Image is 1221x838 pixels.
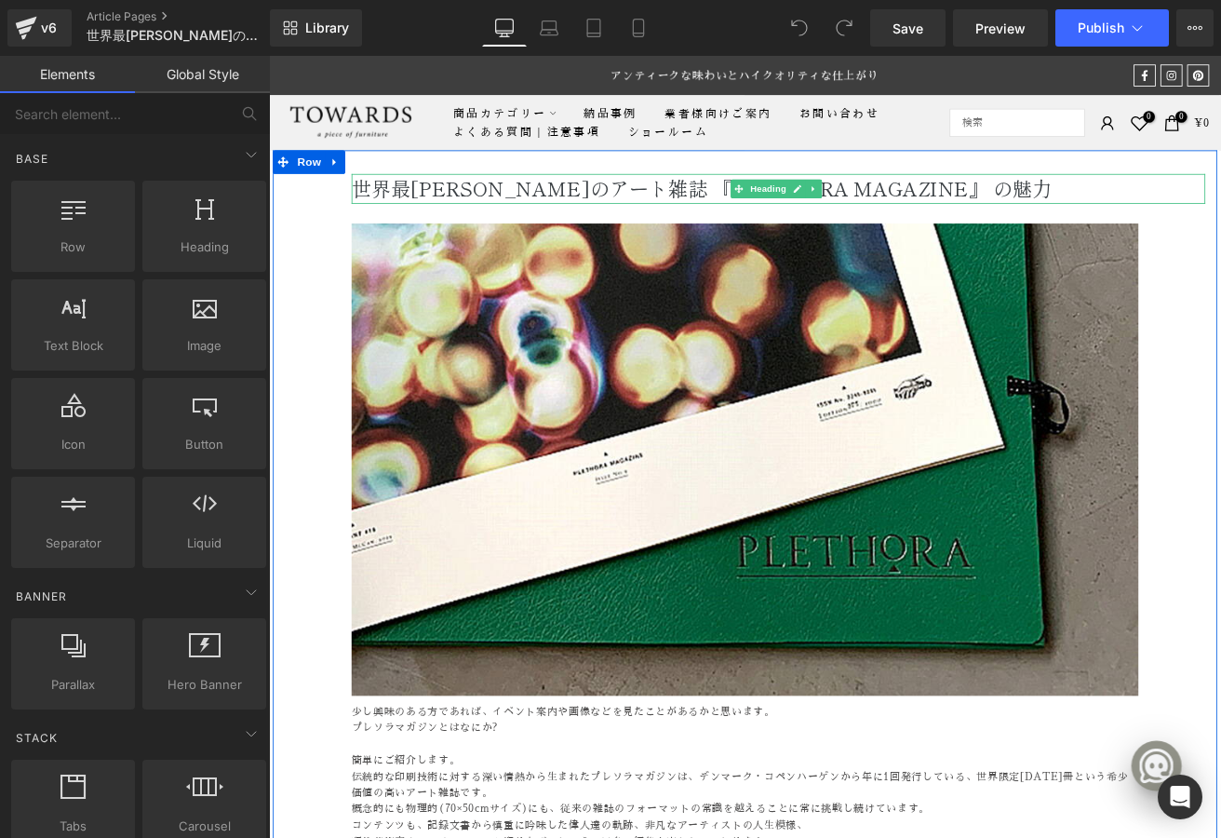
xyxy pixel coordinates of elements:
[66,112,90,140] a: Expand / Collapse
[98,766,1028,786] p: 少し興味のある方であれば、イベント案内や画像などを見たことがあるかと思います。
[87,9,301,24] a: Article Pages
[17,534,129,553] span: Separator
[1158,775,1202,819] div: Open Intercom Messenger
[17,336,129,356] span: Text Block
[37,16,60,40] div: v6
[1094,74,1112,86] span: ¥0
[781,9,818,47] button: Undo
[17,817,129,836] span: Tabs
[635,146,654,169] a: Expand / Collapse
[566,146,616,169] span: Heading
[825,9,863,47] button: Redo
[953,9,1048,47] a: Preview
[452,57,611,79] a: 業者様向けご案内
[270,9,362,47] a: New Library
[616,9,661,47] a: Mobile
[611,57,739,79] a: お問い合わせ
[975,19,1026,38] span: Preview
[527,9,571,47] a: Laptop
[1086,10,1112,36] a: Follow on Pinterest
[1054,10,1080,36] a: Follow on Instagram
[148,435,261,454] span: Button
[1072,65,1086,79] span: 0
[14,150,50,168] span: Base
[1018,68,1041,91] a: 0
[98,785,1028,804] p: プレソラマガジンとはなにか?
[1023,10,1049,36] a: Follow on Facebook
[1034,65,1048,79] span: 0
[87,28,265,43] span: 世界最[PERSON_NAME]のアート雑誌 『PLETHORA MAGAZINE』 の魅力
[17,675,129,695] span: Parallax
[1176,9,1214,47] button: More
[482,9,527,47] a: Desktop
[14,588,69,605] span: Banner
[389,14,736,34] p: アンティークな味わいとハイクオリティな仕上がり
[202,79,409,101] a: よくある質問｜注意事項
[571,9,616,47] a: Tablet
[148,237,261,257] span: Heading
[20,50,174,107] img: TOWARDS | トーズ
[7,9,72,47] a: v6
[1056,68,1112,91] a: 0 ¥0
[305,20,349,36] span: Library
[148,534,261,553] span: Liquid
[148,336,261,356] span: Image
[135,56,270,93] a: Global Style
[17,237,129,257] span: Row
[17,435,129,454] span: Icon
[98,140,926,173] span: 世界最[PERSON_NAME]のアート雑誌 『PLETHORA MAGAZINE』 の魅力
[202,57,356,79] a: 商品カテゴリー
[1055,9,1169,47] button: Publish
[356,57,452,79] a: 納品事例
[14,729,60,747] span: Stack
[29,112,66,140] span: Row
[892,19,923,38] span: Save
[148,675,261,695] span: Hero Banner
[409,79,536,101] a: ショールーム
[1078,20,1124,35] span: Publish
[805,62,965,96] input: 検索
[148,817,261,836] span: Carousel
